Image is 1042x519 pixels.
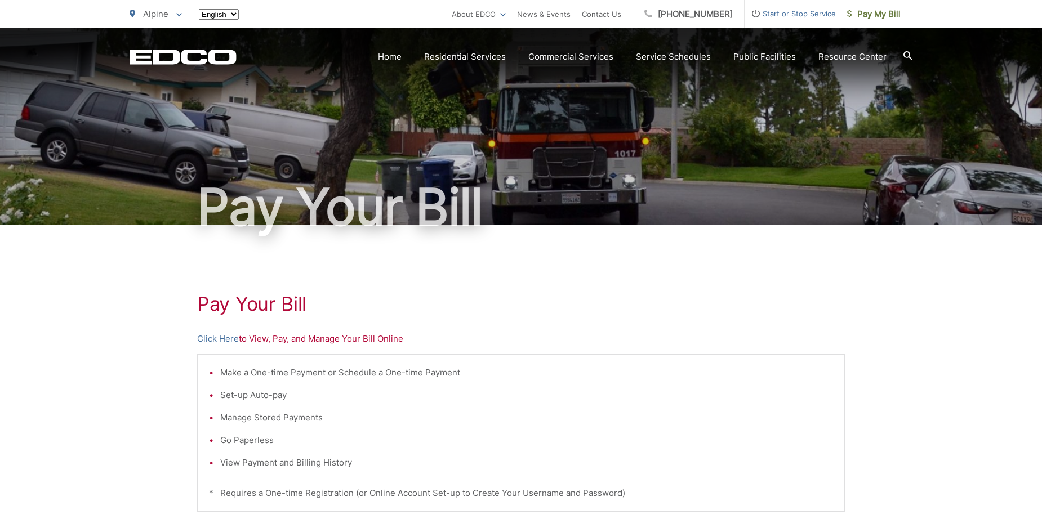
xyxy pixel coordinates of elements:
[424,50,506,64] a: Residential Services
[143,8,168,19] span: Alpine
[378,50,402,64] a: Home
[636,50,711,64] a: Service Schedules
[220,456,833,469] li: View Payment and Billing History
[818,50,887,64] a: Resource Center
[733,50,796,64] a: Public Facilities
[220,388,833,402] li: Set-up Auto-pay
[220,366,833,379] li: Make a One-time Payment or Schedule a One-time Payment
[517,7,571,21] a: News & Events
[197,332,239,346] a: Click Here
[199,9,239,20] select: Select a language
[582,7,621,21] a: Contact Us
[197,293,845,315] h1: Pay Your Bill
[209,486,833,500] p: * Requires a One-time Registration (or Online Account Set-up to Create Your Username and Password)
[452,7,506,21] a: About EDCO
[220,433,833,447] li: Go Paperless
[197,332,845,346] p: to View, Pay, and Manage Your Bill Online
[130,49,237,65] a: EDCD logo. Return to the homepage.
[130,179,912,235] h1: Pay Your Bill
[528,50,613,64] a: Commercial Services
[847,7,901,21] span: Pay My Bill
[220,411,833,424] li: Manage Stored Payments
